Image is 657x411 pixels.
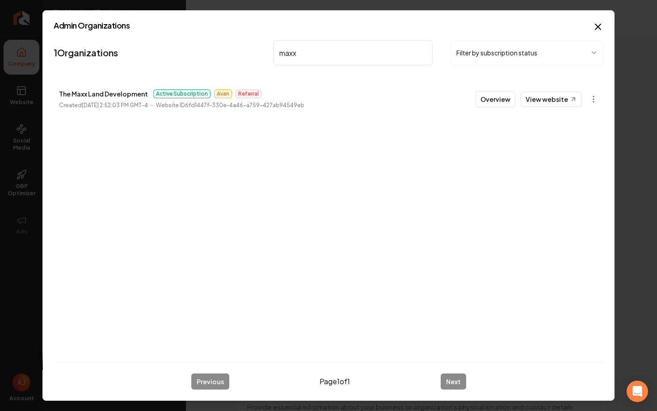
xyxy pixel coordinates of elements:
[156,101,304,110] p: Website ID 6fd1447f-330e-4a46-a759-427ab94549eb
[153,89,211,98] span: Active Subscription
[236,89,261,98] span: Referral
[214,89,232,98] span: Avan
[54,46,118,59] a: 1Organizations
[274,40,433,65] input: Search by name or ID
[82,102,148,109] time: [DATE] 2:52:03 PM GMT-4
[521,92,582,107] a: View website
[476,91,515,107] button: Overview
[59,101,148,110] p: Created
[59,88,148,99] p: The Maxx Land Development
[54,21,603,29] h2: Admin Organizations
[320,376,350,387] span: Page 1 of 1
